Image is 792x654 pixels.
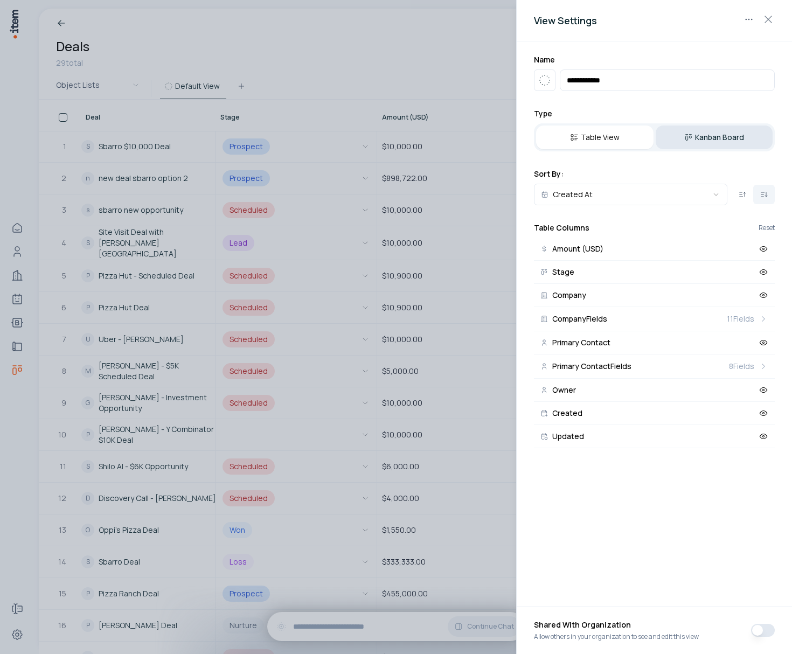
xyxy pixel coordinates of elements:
[534,13,775,28] h2: View Settings
[534,238,775,261] button: Amount (USD)
[552,409,582,417] span: Created
[534,54,775,65] h2: Name
[534,108,775,119] h2: Type
[552,291,586,299] span: Company
[552,315,607,323] span: Company Fields
[534,632,699,641] span: Allow others in your organization to see and edit this view
[552,433,584,440] span: Updated
[552,363,631,370] span: Primary Contact Fields
[534,284,775,307] button: Company
[534,402,775,425] button: Created
[536,126,654,149] button: Table View
[656,126,773,149] button: Kanban Board
[552,339,610,346] span: Primary Contact
[727,314,754,324] span: 11 Fields
[534,307,775,331] button: CompanyFields11Fields
[534,331,775,354] button: Primary Contact
[534,379,775,402] button: Owner
[534,222,589,233] h2: Table Columns
[534,620,699,632] span: Shared With Organization
[534,261,775,284] button: Stage
[534,425,775,448] button: Updated
[729,361,754,372] span: 8 Fields
[534,169,775,179] h2: Sort By:
[759,225,775,231] button: Reset
[552,245,603,253] span: Amount (USD)
[552,386,576,394] span: Owner
[552,268,574,276] span: Stage
[534,354,775,379] button: Primary ContactFields8Fields
[740,11,758,28] button: View actions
